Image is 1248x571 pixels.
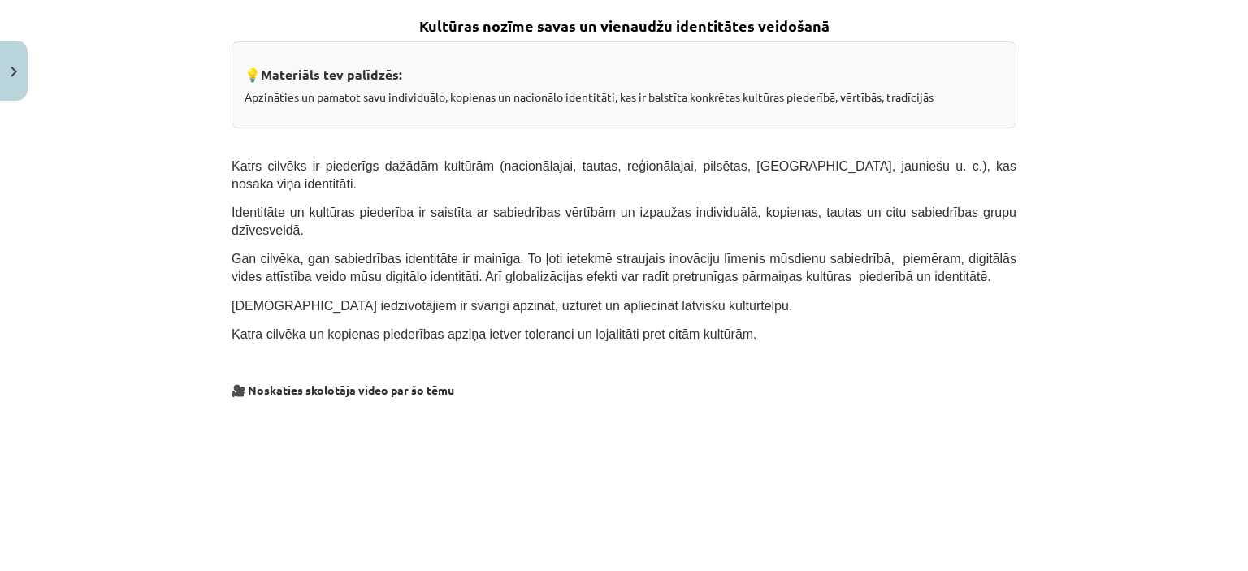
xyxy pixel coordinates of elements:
span: Gan cilvēka, gan sabiedrības identitāte ir mainīga. To ļoti ietekmē straujais inovāciju līmenis m... [232,252,1016,283]
span: Identitāte un kultūras piederība ir saistīta ar sabiedrības vērtībām un izpaužas individuālā, kop... [232,205,1016,237]
strong: Kultūras nozīme savas un vienaudžu identitātes veidošanā [419,16,830,35]
span: Katra cilvēka un kopienas piederības apziņa ietver toleranci un lojalitāti pret citām kultūrām. [232,327,757,341]
p: Apzināties un pamatot savu individuālo, kopienas un nacionālo identitāti, kas ir balstīta konkrēt... [245,89,1003,106]
span: Katrs cilvēks ir piederīgs dažādām kultūrām (nacionālajai, tautas, reģionālajai, pilsētas, [GEOGR... [232,159,1016,191]
strong: 🎥 Noskaties skolotāja video par šo tēmu [232,383,454,397]
span: [DEMOGRAPHIC_DATA] iedzīvotājiem ir svarīgi apzināt, uzturēt un apliecināt latvisku kultūrtelpu. [232,299,792,313]
strong: Materiāls tev palīdzēs: [261,66,402,83]
img: icon-close-lesson-0947bae3869378f0d4975bcd49f059093ad1ed9edebbc8119c70593378902aed.svg [11,67,17,77]
h3: 💡 [245,54,1003,84]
